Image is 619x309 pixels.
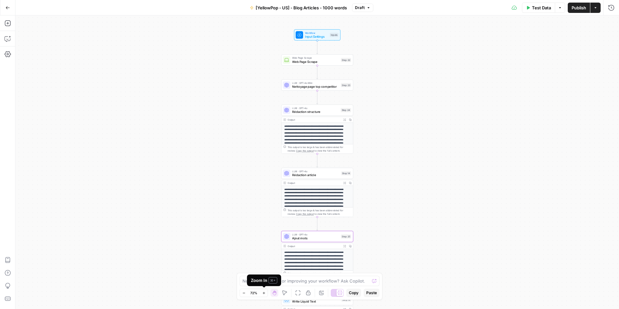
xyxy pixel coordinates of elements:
[364,289,379,297] button: Paste
[251,277,277,284] div: Zoom In
[292,236,339,240] span: Ajout mots
[288,145,351,153] div: This output is too large & has been abbreviated for review. to view the full content.
[317,65,318,79] g: Edge from step_22 to step_23
[341,234,351,239] div: Step 25
[341,298,351,302] div: Step 16
[317,217,318,231] g: Edge from step_14 to step_25
[341,108,351,112] div: Step 24
[296,149,314,152] span: Copy the output
[532,5,551,11] span: Test Data
[317,154,318,167] g: Edge from step_24 to step_14
[352,4,373,12] button: Draft
[366,290,377,296] span: Paste
[349,290,359,296] span: Copy
[281,29,353,41] div: WorkflowInput SettingsInputs
[346,289,361,297] button: Copy
[317,41,318,54] g: Edge from start to step_22
[288,244,340,248] div: Output
[281,80,353,91] div: LLM · GPT-4o MiniNettoyage page top competitorStep 23
[568,3,590,13] button: Publish
[292,81,339,85] span: LLM · GPT-4o Mini
[305,31,328,35] span: Workflow
[522,3,555,13] button: Test Data
[256,5,347,11] span: [YellowPop - US] - Blog Articles - 1000 words
[292,85,339,89] span: Nettoyage page top competitor
[292,233,339,236] span: LLM · GPT-4o
[292,56,339,60] span: Web Page Scrape
[341,58,351,62] div: Step 22
[292,109,339,114] span: Rédaction structure
[572,5,586,11] span: Publish
[330,33,339,37] div: Inputs
[305,34,328,39] span: Input Settings
[288,181,340,185] div: Output
[292,299,339,304] span: Write Liquid Text
[281,55,353,66] div: Web Page ScrapeWeb Page ScrapeStep 22
[288,208,351,216] div: This output is too large & has been abbreviated for review. to view the full content.
[341,171,351,175] div: Step 14
[288,272,351,279] div: This output is too large & has been abbreviated for review. to view the full content.
[246,3,351,13] button: [YellowPop - US] - Blog Articles - 1000 words
[292,169,339,173] span: LLM · GPT-4o
[292,106,339,110] span: LLM · GPT-4o
[355,5,365,11] span: Draft
[317,91,318,104] g: Edge from step_23 to step_24
[269,277,277,284] span: ⌘ +
[250,290,257,295] span: 72%
[288,118,340,122] div: Output
[341,83,351,87] div: Step 23
[292,173,339,177] span: Rédaction article
[296,213,314,215] span: Copy the output
[292,59,339,64] span: Web Page Scrape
